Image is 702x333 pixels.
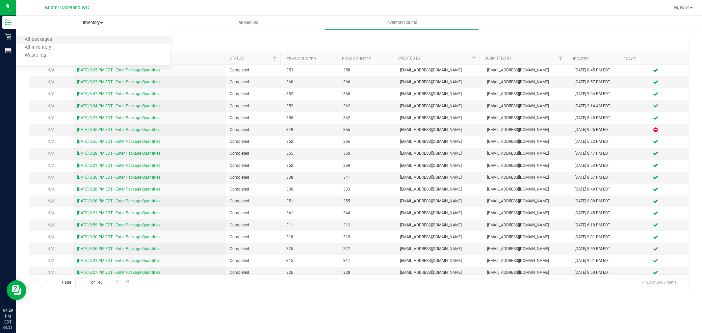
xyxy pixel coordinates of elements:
span: 312 [343,222,392,228]
span: 362 [343,103,392,109]
span: [EMAIL_ADDRESS][DOMAIN_NAME] [487,139,567,145]
a: [DATE] 8:27 PM EDT - Enter Package Quantities [77,270,160,275]
div: [DATE] 8:57 PM EDT [575,79,619,85]
a: [DATE] 8:23 PM EDT - Enter Package Quantities [77,80,160,84]
span: Inventory Counts [377,20,426,26]
span: 358 [343,67,392,73]
a: [DATE] 8:28 PM EDT - Enter Package Quantities [77,187,160,192]
div: [DATE] 9:01 PM EDT [575,258,619,264]
span: Hi, Naz! [674,5,689,10]
span: Completed [230,150,278,157]
span: Page of 146 [56,277,108,288]
span: 344 [343,210,392,216]
span: [EMAIL_ADDRESS][DOMAIN_NAME] [487,67,567,73]
a: [DATE] 8:21 PM EDT - Enter Package Quantities [77,211,160,215]
div: [DATE] 8:53 PM EDT [575,163,619,169]
span: Waste log [16,53,55,58]
span: 352 [286,91,335,97]
span: Completed [230,139,278,145]
a: Submitted By [485,56,511,61]
span: N/A [47,139,55,144]
span: Lab Results [227,20,267,26]
a: Pkgs Counted [342,57,371,61]
span: [EMAIL_ADDRESS][DOMAIN_NAME] [487,103,567,109]
span: [EMAIL_ADDRESS][DOMAIN_NAME] [400,163,479,169]
span: Completed [230,174,278,181]
span: [EMAIL_ADDRESS][DOMAIN_NAME] [400,186,479,192]
span: N/A [47,270,55,275]
span: 326 [286,269,335,276]
span: 352 [286,103,335,109]
a: [DATE] 8:25 PM EDT - Enter Package Quantities [77,68,160,72]
span: All packages [16,37,61,42]
span: Miami Dadeland WC [45,5,89,11]
span: 325 [286,246,335,252]
span: [EMAIL_ADDRESS][DOMAIN_NAME] [400,222,479,228]
a: Go to the next page [113,277,122,286]
span: Completed [230,258,278,264]
span: [EMAIL_ADDRESS][DOMAIN_NAME] [487,79,567,85]
span: [EMAIL_ADDRESS][DOMAIN_NAME] [487,150,567,157]
span: N/A [47,235,55,239]
span: All inventory [16,45,60,50]
span: [EMAIL_ADDRESS][DOMAIN_NAME] [400,269,479,276]
span: 366 [343,79,392,85]
a: [DATE] 8:30 PM EDT - Enter Package Quantities [77,175,160,180]
p: 04:29 PM EDT [3,307,13,325]
span: [EMAIL_ADDRESS][DOMAIN_NAME] [400,79,479,85]
a: [DATE] 8:21 PM EDT - Enter Package Quantities [77,115,160,120]
a: Inventory All packages All inventory Waste log [16,16,170,30]
span: Completed [230,67,278,73]
span: 315 [286,258,335,264]
div: [DATE] 9:08 PM EDT [575,198,619,204]
span: N/A [47,151,55,156]
span: 360 [286,79,335,85]
a: [DATE] 5:59 PM EDT - Enter Package Quantities [77,223,160,227]
div: [DATE] 8:47 PM EDT [575,150,619,157]
span: Completed [230,210,278,216]
span: 360 [343,150,392,157]
span: 318 [286,234,335,240]
span: Completed [230,103,278,109]
span: Completed [230,269,278,276]
div: [DATE] 6:18 PM EDT [575,222,619,228]
span: [EMAIL_ADDRESS][DOMAIN_NAME] [400,91,479,97]
span: Completed [230,79,278,85]
div: [DATE] 9:04 PM EDT [575,91,619,97]
inline-svg: Reports [5,47,12,54]
a: Go to the last page [123,277,133,286]
span: Inventory [16,20,170,26]
span: 355 [286,115,335,121]
span: 353 [286,67,335,73]
div: [DATE] 8:59 PM EDT [575,246,619,252]
span: 338 [286,174,335,181]
span: [EMAIL_ADDRESS][DOMAIN_NAME] [487,246,567,252]
span: [EMAIL_ADDRESS][DOMAIN_NAME] [487,186,567,192]
span: N/A [47,115,55,120]
span: Completed [230,222,278,228]
span: Completed [230,115,278,121]
div: [DATE] 8:45 PM EDT [575,67,619,73]
a: Filter [555,53,566,64]
span: 1 - 20 of 2906 items [636,277,682,287]
a: [DATE] 8:36 PM EDT - Enter Package Quantities [77,246,160,251]
a: Updated [571,57,589,61]
span: 330 [286,186,335,192]
div: [DATE] 9:14 AM EDT [575,103,619,109]
span: N/A [47,104,55,108]
span: [EMAIL_ADDRESS][DOMAIN_NAME] [400,174,479,181]
span: 319 [343,234,392,240]
span: 359 [343,163,392,169]
a: [DATE] 8:47 PM EDT - Enter Package Quantities [77,91,160,96]
span: N/A [47,199,55,203]
span: 355 [286,150,335,157]
span: N/A [47,211,55,215]
div: [DATE] 8:45 PM EDT [575,210,619,216]
span: 349 [286,127,335,133]
span: Completed [230,246,278,252]
div: [DATE] 8:50 PM EDT [575,269,619,276]
span: [EMAIL_ADDRESS][DOMAIN_NAME] [487,258,567,264]
span: N/A [47,223,55,227]
span: Completed [230,198,278,204]
div: [DATE] 9:06 PM EDT [575,127,619,133]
